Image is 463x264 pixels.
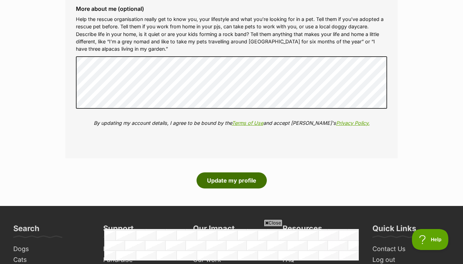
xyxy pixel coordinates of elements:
[412,229,449,250] iframe: Help Scout Beacon - Open
[370,244,453,255] a: Contact Us
[232,120,263,126] a: Terms of Use
[104,229,359,261] iframe: Advertisement
[264,219,283,226] span: Close
[197,172,267,188] button: Update my profile
[10,244,93,255] a: Dogs
[76,6,387,12] label: More about me (optional)
[76,15,387,53] p: Help the rescue organisation really get to know you, your lifestyle and what you’re looking for i...
[283,223,322,237] h3: Resources
[372,223,416,237] h3: Quick Links
[103,223,134,237] h3: Support
[76,119,387,127] p: By updating my account details, I agree to be bound by the and accept [PERSON_NAME]'s
[336,120,370,126] a: Privacy Policy.
[100,244,183,255] a: Donate
[193,223,235,237] h3: Our Impact
[13,223,40,237] h3: Search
